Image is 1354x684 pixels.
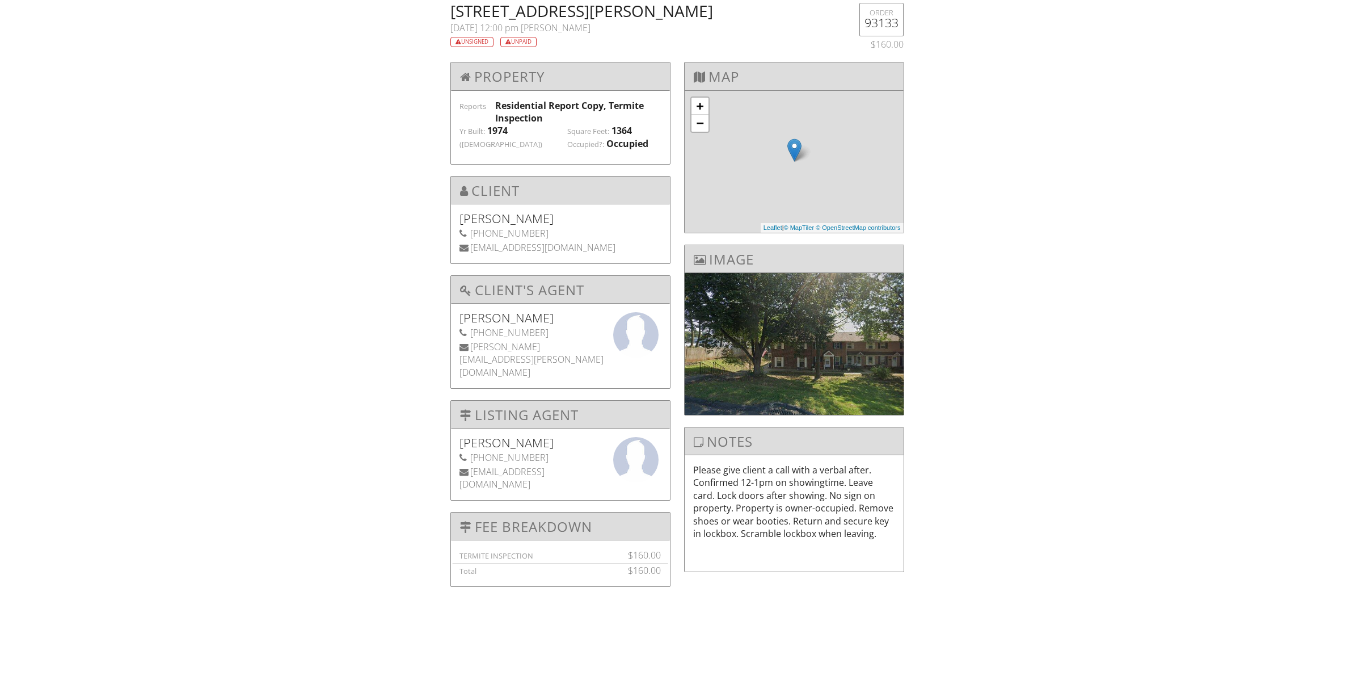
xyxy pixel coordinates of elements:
[613,312,659,358] img: missingagentphoto.jpg
[603,549,661,561] div: $160.00
[761,223,904,233] div: |
[521,22,590,34] span: [PERSON_NAME]
[451,513,670,540] h3: Fee Breakdown
[764,224,782,231] a: Leaflet
[450,37,493,48] div: Unsigned
[567,140,604,150] label: Occupied?:
[451,62,670,90] h3: Property
[685,62,904,90] h3: Map
[459,140,542,150] label: ([DEMOGRAPHIC_DATA])
[603,564,661,577] div: $160.00
[613,437,659,482] img: missingagentphoto.jpg
[450,22,518,34] span: [DATE] 12:00 pm
[459,566,476,576] label: Total
[459,241,661,254] div: [EMAIL_ADDRESS][DOMAIN_NAME]
[451,401,670,429] h3: Listing Agent
[459,213,661,224] h5: [PERSON_NAME]
[864,17,899,28] h5: 93133
[487,124,508,137] div: 1974
[606,137,648,150] div: Occupied
[685,245,904,273] h3: Image
[459,227,661,240] div: [PHONE_NUMBER]
[459,551,533,561] label: TERMITE INSPECTION
[459,312,661,324] h5: [PERSON_NAME]
[459,437,661,448] h5: [PERSON_NAME]
[459,326,661,339] div: [PHONE_NUMBER]
[450,3,826,19] h2: [STREET_ADDRESS][PERSON_NAME]
[816,224,900,231] a: © OpenStreetMap contributors
[459,451,661,464] div: [PHONE_NUMBER]
[459,341,661,379] div: [PERSON_NAME][EMAIL_ADDRESS][PERSON_NAME][DOMAIN_NAME]
[459,127,485,137] label: Yr Built:
[451,276,670,304] h3: Client's Agent
[495,99,661,125] div: Residential Report Copy, Termite Inspection
[693,464,895,540] p: Please give client a call with a verbal after. Confirmed 12-1pm on showingtime. Leave card. Lock ...
[567,127,609,137] label: Square Feet:
[500,37,537,48] div: Unpaid
[691,115,708,132] a: Zoom out
[691,98,708,115] a: Zoom in
[784,224,815,231] a: © MapTiler
[451,177,670,204] h3: Client
[611,124,632,137] div: 1364
[864,8,899,17] div: ORDER
[459,101,486,111] label: Reports
[459,465,661,491] div: [EMAIL_ADDRESS][DOMAIN_NAME]
[840,38,904,51] div: $160.00
[685,427,904,455] h3: Notes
